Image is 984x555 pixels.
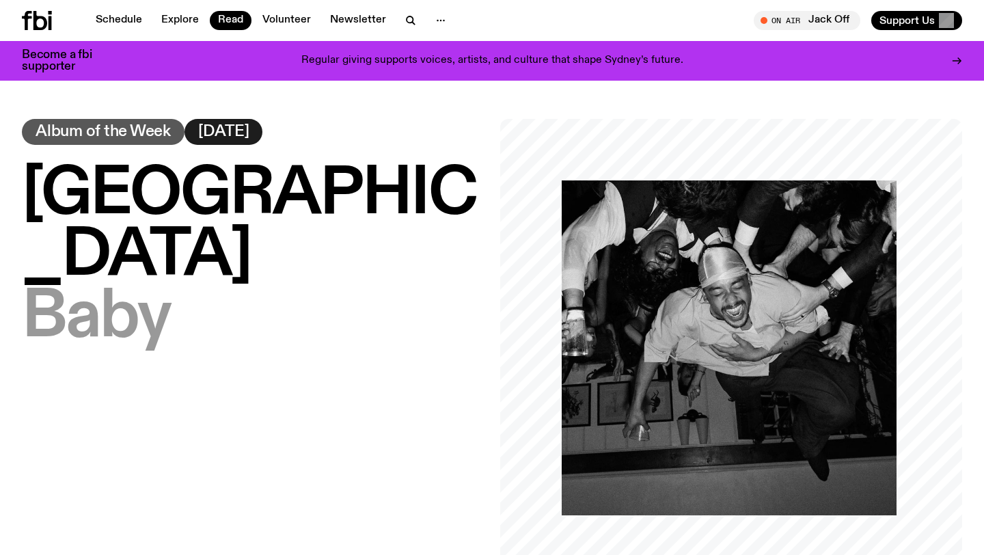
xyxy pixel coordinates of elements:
[198,124,249,139] span: [DATE]
[22,49,109,72] h3: Become a fbi supporter
[210,11,251,30] a: Read
[254,11,319,30] a: Volunteer
[879,14,935,27] span: Support Us
[36,124,171,139] span: Album of the Week
[87,11,150,30] a: Schedule
[153,11,207,30] a: Explore
[871,11,962,30] button: Support Us
[562,180,897,515] img: A black and white upside down image of Dijon, held up by a group of people. His eyes are closed a...
[322,11,394,30] a: Newsletter
[22,284,170,352] span: Baby
[301,55,683,67] p: Regular giving supports voices, artists, and culture that shape Sydney’s future.
[754,11,860,30] button: On AirJack Off
[22,161,476,290] span: [GEOGRAPHIC_DATA]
